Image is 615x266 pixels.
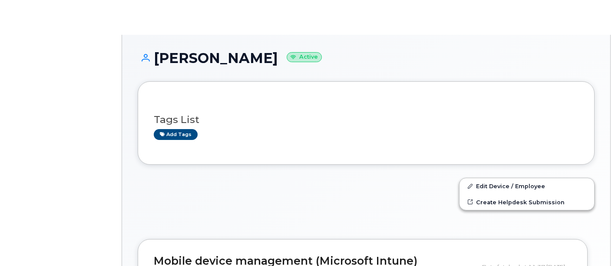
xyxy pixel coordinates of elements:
[154,129,198,140] a: Add tags
[460,178,594,194] a: Edit Device / Employee
[138,50,595,66] h1: [PERSON_NAME]
[460,194,594,210] a: Create Helpdesk Submission
[287,52,322,62] small: Active
[154,114,579,125] h3: Tags List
